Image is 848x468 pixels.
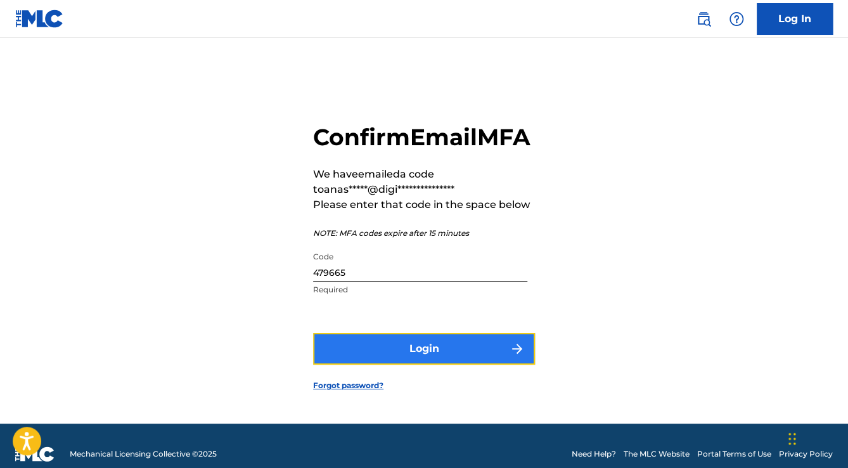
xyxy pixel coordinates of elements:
p: Required [313,284,527,296]
iframe: Chat Widget [785,407,848,468]
div: Drag [788,420,796,458]
span: Mechanical Licensing Collective © 2025 [70,448,217,460]
a: The MLC Website [624,448,690,460]
a: Public Search [691,6,716,32]
div: Help [724,6,749,32]
a: Need Help? [572,448,616,460]
img: f7272a7cc735f4ea7f67.svg [510,341,525,356]
h2: Confirm Email MFA [313,123,535,152]
img: search [696,11,711,27]
a: Log In [757,3,833,35]
a: Portal Terms of Use [697,448,771,460]
p: Please enter that code in the space below [313,197,535,212]
p: NOTE: MFA codes expire after 15 minutes [313,228,535,239]
button: Login [313,333,535,365]
img: logo [15,446,55,462]
a: Privacy Policy [779,448,833,460]
img: help [729,11,744,27]
img: MLC Logo [15,10,64,28]
a: Forgot password? [313,380,383,391]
